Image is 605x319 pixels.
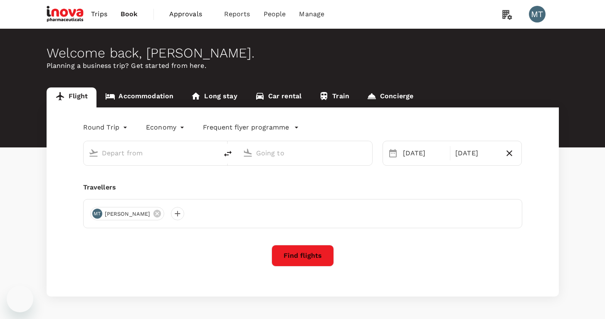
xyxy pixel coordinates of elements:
input: Depart from [102,147,200,159]
div: Economy [146,121,186,134]
span: Reports [224,9,250,19]
a: Car rental [246,87,311,107]
span: Trips [91,9,107,19]
span: Manage [299,9,324,19]
button: delete [218,144,238,164]
a: Concierge [358,87,422,107]
a: Flight [47,87,97,107]
span: Book [121,9,138,19]
div: [DATE] [452,145,501,162]
div: Travellers [83,182,522,192]
button: Find flights [272,245,334,267]
div: MT [92,209,102,219]
img: iNova Pharmaceuticals [47,5,85,23]
a: Train [310,87,358,107]
input: Going to [256,147,355,159]
iframe: Button to launch messaging window [7,286,33,312]
div: Round Trip [83,121,130,134]
a: Long stay [182,87,246,107]
span: Approvals [169,9,211,19]
span: People [264,9,286,19]
div: MT [529,6,546,22]
span: [PERSON_NAME] [100,210,156,218]
p: Frequent flyer programme [203,122,289,132]
div: [DATE] [400,145,448,162]
a: Accommodation [96,87,182,107]
div: MT[PERSON_NAME] [90,207,165,220]
div: Welcome back , [PERSON_NAME] . [47,45,559,61]
button: Open [366,152,368,154]
button: Frequent flyer programme [203,122,299,132]
p: Planning a business trip? Get started from here. [47,61,559,71]
button: Open [212,152,214,154]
